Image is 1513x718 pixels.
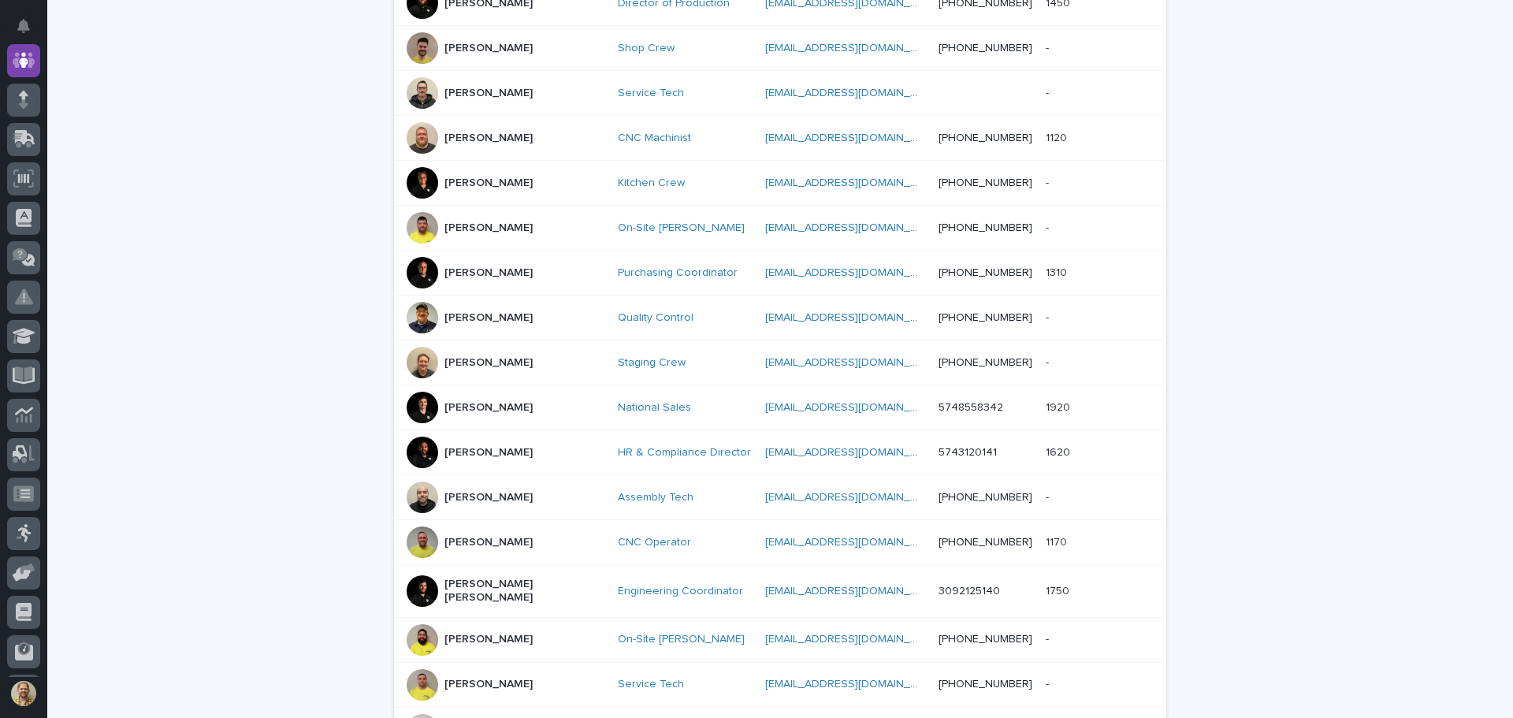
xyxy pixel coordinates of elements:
p: [PERSON_NAME] [444,401,533,415]
p: [PERSON_NAME] [444,678,533,691]
p: [PERSON_NAME] [444,177,533,190]
a: [EMAIL_ADDRESS][DOMAIN_NAME] [765,357,943,368]
a: [EMAIL_ADDRESS][DOMAIN_NAME] [765,43,943,54]
p: 1750 [1046,582,1072,598]
a: [EMAIL_ADDRESS][DOMAIN_NAME] [765,586,943,597]
p: 1170 [1046,533,1070,549]
a: [PHONE_NUMBER] [939,43,1032,54]
a: Engineering Coordinator [618,585,743,598]
tr: [PERSON_NAME]HR & Compliance Director [EMAIL_ADDRESS][DOMAIN_NAME] 574312014116201620 [394,430,1166,475]
p: - [1046,675,1052,691]
a: CNC Operator [618,536,691,549]
p: [PERSON_NAME] [444,536,533,549]
tr: [PERSON_NAME]Assembly Tech [EMAIL_ADDRESS][DOMAIN_NAME] [PHONE_NUMBER]-- [394,475,1166,520]
a: Shop Crew [618,42,675,55]
tr: [PERSON_NAME]CNC Operator [EMAIL_ADDRESS][DOMAIN_NAME] [PHONE_NUMBER]11701170 [394,520,1166,565]
p: [PERSON_NAME] [444,132,533,145]
p: [PERSON_NAME] [444,633,533,646]
a: [EMAIL_ADDRESS][DOMAIN_NAME] [765,87,943,99]
a: [EMAIL_ADDRESS][DOMAIN_NAME] [765,402,943,413]
button: users-avatar [7,677,40,710]
p: [PERSON_NAME] [444,491,533,504]
a: [EMAIL_ADDRESS][DOMAIN_NAME] [765,679,943,690]
a: [PHONE_NUMBER] [939,537,1032,548]
div: Notifications [20,19,40,44]
a: [PHONE_NUMBER] [939,492,1032,503]
button: Notifications [7,9,40,43]
a: [EMAIL_ADDRESS][DOMAIN_NAME] [765,447,943,458]
a: CNC Machinist [618,132,691,145]
tr: [PERSON_NAME]On-Site [PERSON_NAME] [EMAIL_ADDRESS][DOMAIN_NAME] [PHONE_NUMBER]-- [394,206,1166,251]
a: 3092125140 [939,586,1000,597]
a: Purchasing Coordinator [618,266,738,280]
p: - [1046,218,1052,235]
a: [PHONE_NUMBER] [939,177,1032,188]
p: [PERSON_NAME] [444,446,533,459]
a: Service Tech [618,678,684,691]
a: [EMAIL_ADDRESS][DOMAIN_NAME] [765,312,943,323]
p: - [1046,39,1052,55]
p: [PERSON_NAME] [444,42,533,55]
a: [EMAIL_ADDRESS][DOMAIN_NAME] [765,537,943,548]
a: [EMAIL_ADDRESS][DOMAIN_NAME] [765,492,943,503]
p: 1620 [1046,443,1073,459]
a: [PHONE_NUMBER] [939,634,1032,645]
tr: [PERSON_NAME] [PERSON_NAME]Engineering Coordinator [EMAIL_ADDRESS][DOMAIN_NAME] 309212514017501750 [394,565,1166,618]
a: Service Tech [618,87,684,100]
a: [EMAIL_ADDRESS][DOMAIN_NAME] [765,222,943,233]
tr: [PERSON_NAME]CNC Machinist [EMAIL_ADDRESS][DOMAIN_NAME] [PHONE_NUMBER]11201120 [394,116,1166,161]
tr: [PERSON_NAME]Shop Crew [EMAIL_ADDRESS][DOMAIN_NAME] [PHONE_NUMBER]-- [394,26,1166,71]
p: [PERSON_NAME] [PERSON_NAME] [444,578,602,605]
a: 5743120141 [939,447,997,458]
a: [PHONE_NUMBER] [939,357,1032,368]
p: 1120 [1046,128,1070,145]
p: 1310 [1046,263,1070,280]
a: [PHONE_NUMBER] [939,132,1032,143]
tr: [PERSON_NAME]On-Site [PERSON_NAME] [EMAIL_ADDRESS][DOMAIN_NAME] [PHONE_NUMBER]-- [394,617,1166,662]
p: [PERSON_NAME] [444,266,533,280]
tr: [PERSON_NAME]Quality Control [EMAIL_ADDRESS][DOMAIN_NAME] [PHONE_NUMBER]-- [394,296,1166,340]
p: [PERSON_NAME] [444,356,533,370]
p: - [1046,488,1052,504]
tr: [PERSON_NAME]Staging Crew [EMAIL_ADDRESS][DOMAIN_NAME] [PHONE_NUMBER]-- [394,340,1166,385]
p: - [1046,308,1052,325]
a: [PHONE_NUMBER] [939,222,1032,233]
a: On-Site [PERSON_NAME] [618,633,745,646]
a: [EMAIL_ADDRESS][DOMAIN_NAME] [765,132,943,143]
tr: [PERSON_NAME]National Sales [EMAIL_ADDRESS][DOMAIN_NAME] 574855834219201920 [394,385,1166,430]
a: 5748558342 [939,402,1003,413]
a: [PHONE_NUMBER] [939,312,1032,323]
a: On-Site [PERSON_NAME] [618,221,745,235]
a: Quality Control [618,311,693,325]
a: [EMAIL_ADDRESS][DOMAIN_NAME] [765,177,943,188]
p: - [1046,353,1052,370]
p: - [1046,84,1052,100]
p: [PERSON_NAME] [444,221,533,235]
a: [PHONE_NUMBER] [939,267,1032,278]
a: [EMAIL_ADDRESS][DOMAIN_NAME] [765,634,943,645]
tr: [PERSON_NAME]Purchasing Coordinator [EMAIL_ADDRESS][DOMAIN_NAME] [PHONE_NUMBER]13101310 [394,251,1166,296]
a: [PHONE_NUMBER] [939,679,1032,690]
a: Kitchen Crew [618,177,685,190]
p: - [1046,630,1052,646]
tr: [PERSON_NAME]Kitchen Crew [EMAIL_ADDRESS][DOMAIN_NAME] [PHONE_NUMBER]-- [394,161,1166,206]
p: [PERSON_NAME] [444,87,533,100]
p: 1920 [1046,398,1073,415]
tr: [PERSON_NAME]Service Tech [EMAIL_ADDRESS][DOMAIN_NAME] [PHONE_NUMBER]-- [394,662,1166,707]
p: - [1046,173,1052,190]
a: Staging Crew [618,356,686,370]
a: [EMAIL_ADDRESS][DOMAIN_NAME] [765,267,943,278]
a: National Sales [618,401,691,415]
tr: [PERSON_NAME]Service Tech [EMAIL_ADDRESS][DOMAIN_NAME] -- [394,71,1166,116]
a: Assembly Tech [618,491,693,504]
a: HR & Compliance Director [618,446,751,459]
p: [PERSON_NAME] [444,311,533,325]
